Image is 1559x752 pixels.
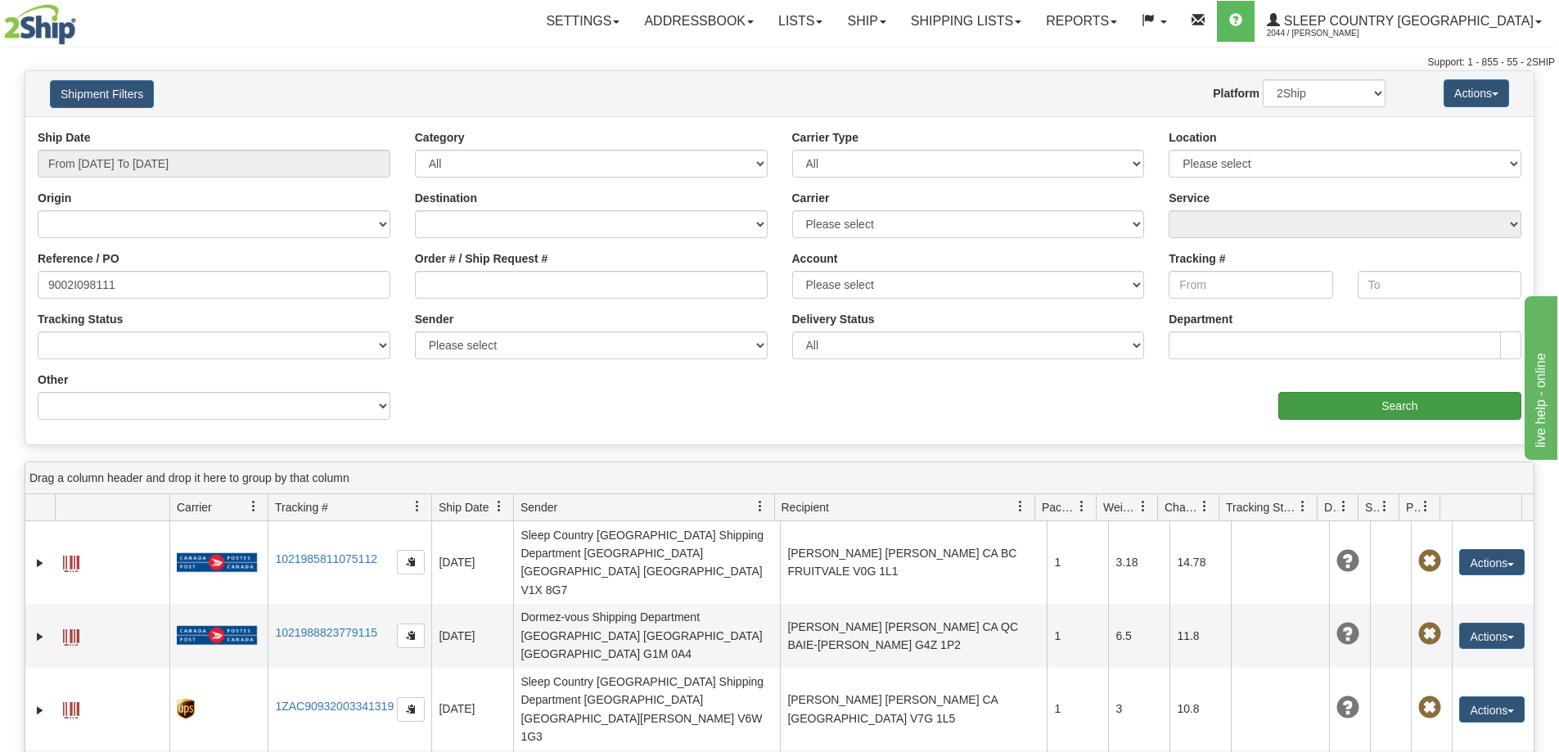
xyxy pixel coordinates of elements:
[513,521,780,604] td: Sleep Country [GEOGRAPHIC_DATA] Shipping Department [GEOGRAPHIC_DATA] [GEOGRAPHIC_DATA] [GEOGRAPH...
[397,697,425,722] button: Copy to clipboard
[431,668,513,750] td: [DATE]
[766,1,835,42] a: Lists
[415,129,465,146] label: Category
[38,190,71,206] label: Origin
[32,628,48,645] a: Expand
[415,250,548,267] label: Order # / Ship Request #
[782,499,829,516] span: Recipient
[1412,493,1440,520] a: Pickup Status filter column settings
[63,695,79,721] a: Label
[780,521,1047,604] td: [PERSON_NAME] [PERSON_NAME] CA BC FRUITVALE V0G 1L1
[1108,521,1169,604] td: 3.18
[1289,493,1317,520] a: Tracking Status filter column settings
[1371,493,1399,520] a: Shipment Issues filter column settings
[38,371,68,388] label: Other
[792,190,830,206] label: Carrier
[1418,696,1441,719] span: Pickup Not Assigned
[780,604,1047,668] td: [PERSON_NAME] [PERSON_NAME] CA QC BAIE-[PERSON_NAME] G4Z 1P2
[1406,499,1420,516] span: Pickup Status
[1324,499,1338,516] span: Delivery Status
[431,521,513,604] td: [DATE]
[397,624,425,648] button: Copy to clipboard
[439,499,489,516] span: Ship Date
[32,555,48,571] a: Expand
[1007,493,1034,520] a: Recipient filter column settings
[275,499,328,516] span: Tracking #
[1169,250,1225,267] label: Tracking #
[38,129,91,146] label: Ship Date
[1103,499,1138,516] span: Weight
[1444,79,1509,107] button: Actions
[1418,550,1441,573] span: Pickup Not Assigned
[1047,521,1108,604] td: 1
[1169,190,1210,206] label: Service
[1336,550,1359,573] span: Unknown
[275,700,394,713] a: 1ZAC90932003341319
[177,699,194,719] img: 8 - UPS
[899,1,1034,42] a: Shipping lists
[1068,493,1096,520] a: Packages filter column settings
[4,56,1555,70] div: Support: 1 - 855 - 55 - 2SHIP
[1336,623,1359,646] span: Unknown
[792,311,875,327] label: Delivery Status
[415,311,453,327] label: Sender
[1278,392,1521,420] input: Search
[177,552,257,573] img: 20 - Canada Post
[32,702,48,718] a: Expand
[1169,311,1232,327] label: Department
[1213,85,1259,101] label: Platform
[177,625,257,646] img: 20 - Canada Post
[780,668,1047,750] td: [PERSON_NAME] [PERSON_NAME] CA [GEOGRAPHIC_DATA] V7G 1L5
[835,1,898,42] a: Ship
[50,80,154,108] button: Shipment Filters
[1226,499,1297,516] span: Tracking Status
[275,552,377,565] a: 1021985811075112
[1047,604,1108,668] td: 1
[415,190,477,206] label: Destination
[1336,696,1359,719] span: Unknown
[403,493,431,520] a: Tracking # filter column settings
[632,1,766,42] a: Addressbook
[1358,271,1521,299] input: To
[38,250,119,267] label: Reference / PO
[4,4,76,45] img: logo2044.jpg
[1365,499,1379,516] span: Shipment Issues
[275,626,377,639] a: 1021988823779115
[38,311,123,327] label: Tracking Status
[1521,292,1557,459] iframe: chat widget
[12,10,151,29] div: live help - online
[1034,1,1129,42] a: Reports
[520,499,557,516] span: Sender
[1129,493,1157,520] a: Weight filter column settings
[1169,521,1231,604] td: 14.78
[1459,549,1525,575] button: Actions
[485,493,513,520] a: Ship Date filter column settings
[1459,696,1525,723] button: Actions
[1108,604,1169,668] td: 6.5
[1418,623,1441,646] span: Pickup Not Assigned
[1042,499,1076,516] span: Packages
[1280,14,1534,28] span: Sleep Country [GEOGRAPHIC_DATA]
[177,499,212,516] span: Carrier
[746,493,774,520] a: Sender filter column settings
[25,462,1534,494] div: grid grouping header
[1108,668,1169,750] td: 3
[63,548,79,574] a: Label
[1165,499,1199,516] span: Charge
[1047,668,1108,750] td: 1
[1255,1,1554,42] a: Sleep Country [GEOGRAPHIC_DATA] 2044 / [PERSON_NAME]
[792,129,858,146] label: Carrier Type
[63,622,79,648] a: Label
[534,1,632,42] a: Settings
[792,250,838,267] label: Account
[397,550,425,574] button: Copy to clipboard
[431,604,513,668] td: [DATE]
[513,668,780,750] td: Sleep Country [GEOGRAPHIC_DATA] Shipping Department [GEOGRAPHIC_DATA] [GEOGRAPHIC_DATA][PERSON_NA...
[1169,668,1231,750] td: 10.8
[513,604,780,668] td: Dormez-vous Shipping Department [GEOGRAPHIC_DATA] [GEOGRAPHIC_DATA] [GEOGRAPHIC_DATA] G1M 0A4
[1169,604,1231,668] td: 11.8
[240,493,268,520] a: Carrier filter column settings
[1330,493,1358,520] a: Delivery Status filter column settings
[1169,129,1216,146] label: Location
[1191,493,1219,520] a: Charge filter column settings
